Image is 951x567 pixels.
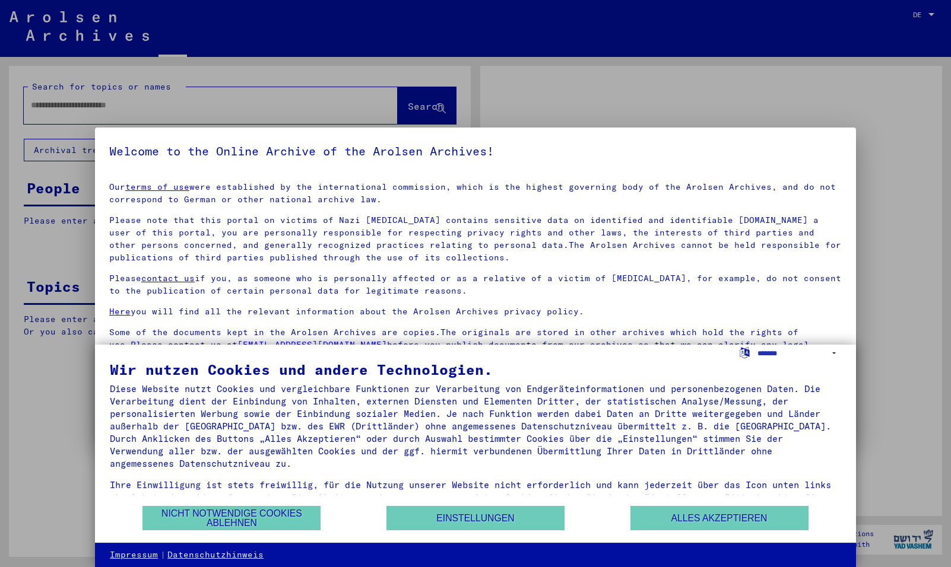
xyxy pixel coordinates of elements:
[142,506,321,530] button: Nicht notwendige Cookies ablehnen
[386,506,565,530] button: Einstellungen
[167,549,264,561] a: Datenschutzhinweis
[738,346,751,358] label: Sprache auswählen
[109,305,842,318] p: you will find all the relevant information about the Arolsen Archives privacy policy.
[630,506,809,530] button: Alles akzeptieren
[110,549,158,561] a: Impressum
[125,181,189,192] a: terms of use
[110,383,841,470] div: Diese Website nutzt Cookies und vergleichbare Funktionen zur Verarbeitung von Endgeräteinformatio...
[109,272,842,297] p: Please if you, as someone who is personally affected or as a relative of a victim of [MEDICAL_DAT...
[109,214,842,264] p: Please note that this portal on victims of Nazi [MEDICAL_DATA] contains sensitive data on identif...
[237,339,387,350] a: [EMAIL_ADDRESS][DOMAIN_NAME]
[109,306,131,317] a: Here
[110,362,841,377] div: Wir nutzen Cookies und andere Technologien.
[109,142,842,161] h5: Welcome to the Online Archive of the Arolsen Archives!
[109,181,842,206] p: Our were established by the international commission, which is the highest governing body of the ...
[110,479,841,516] div: Ihre Einwilligung ist stets freiwillig, für die Nutzung unserer Website nicht erforderlich und ka...
[109,326,842,364] p: Some of the documents kept in the Arolsen Archives are copies.The originals are stored in other a...
[141,273,195,283] a: contact us
[757,345,841,362] select: Sprache auswählen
